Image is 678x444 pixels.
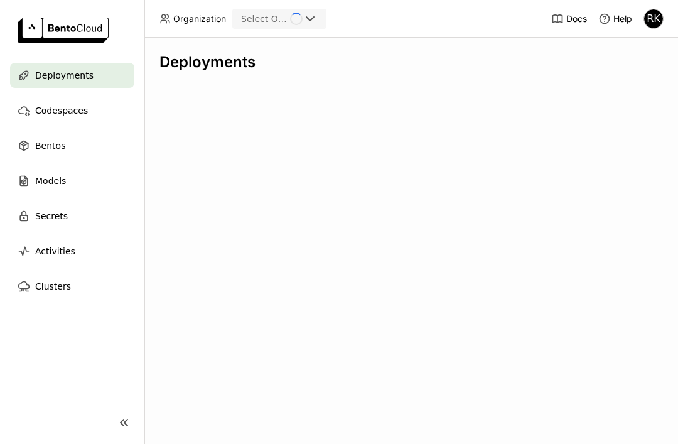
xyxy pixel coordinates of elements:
[35,173,66,188] span: Models
[10,168,134,193] a: Models
[35,103,88,118] span: Codespaces
[173,13,226,24] span: Organization
[18,18,109,43] img: logo
[10,274,134,299] a: Clusters
[241,13,290,25] div: Select Organization
[644,9,663,28] div: RK
[643,9,664,29] div: Ryan Kwong
[35,208,68,224] span: Secrets
[598,13,632,25] div: Help
[10,133,134,158] a: Bentos
[35,68,94,83] span: Deployments
[35,279,71,294] span: Clusters
[613,13,632,24] span: Help
[10,203,134,229] a: Secrets
[551,13,587,25] a: Docs
[10,239,134,264] a: Activities
[566,13,587,24] span: Docs
[35,244,75,259] span: Activities
[35,138,65,153] span: Bentos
